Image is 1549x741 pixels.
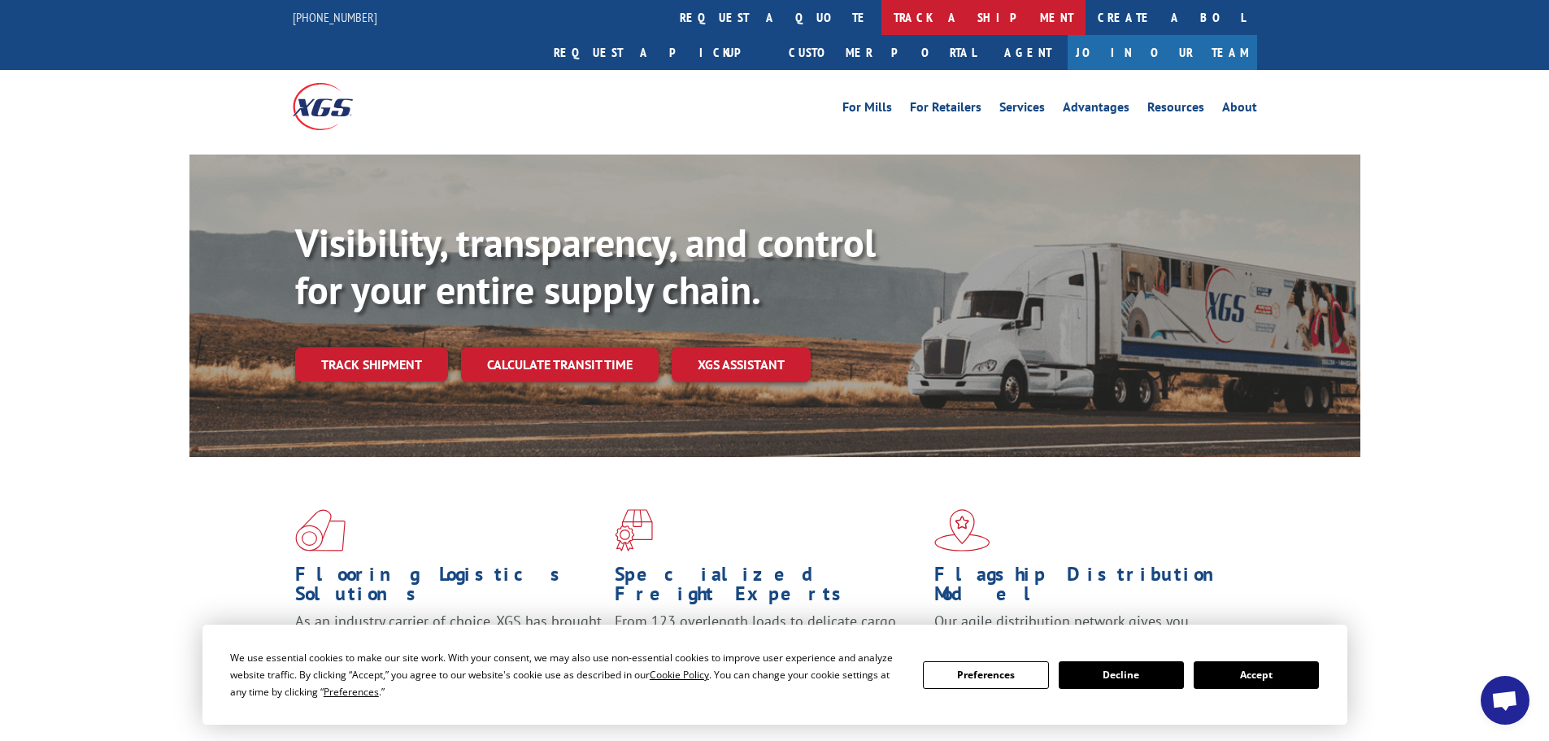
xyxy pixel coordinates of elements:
[615,509,653,551] img: xgs-icon-focused-on-flooring-red
[999,101,1045,119] a: Services
[324,685,379,699] span: Preferences
[202,625,1347,725] div: Cookie Consent Prompt
[230,649,903,700] div: We use essential cookies to make our site work. With your consent, we may also use non-essential ...
[1222,101,1257,119] a: About
[615,564,922,612] h1: Specialized Freight Experts
[934,564,1242,612] h1: Flagship Distribution Model
[295,509,346,551] img: xgs-icon-total-supply-chain-intelligence-red
[293,9,377,25] a: [PHONE_NUMBER]
[295,612,602,669] span: As an industry carrier of choice, XGS has brought innovation and dedication to flooring logistics...
[295,564,603,612] h1: Flooring Logistics Solutions
[934,612,1234,650] span: Our agile distribution network gives you nationwide inventory management on demand.
[842,101,892,119] a: For Mills
[672,347,811,382] a: XGS ASSISTANT
[910,101,981,119] a: For Retailers
[1481,676,1529,725] a: Open chat
[295,347,448,381] a: Track shipment
[1068,35,1257,70] a: Join Our Team
[1059,661,1184,689] button: Decline
[777,35,988,70] a: Customer Portal
[295,217,876,315] b: Visibility, transparency, and control for your entire supply chain.
[923,661,1048,689] button: Preferences
[650,668,709,682] span: Cookie Policy
[1194,661,1319,689] button: Accept
[461,347,659,382] a: Calculate transit time
[1147,101,1204,119] a: Resources
[615,612,922,684] p: From 123 overlength loads to delicate cargo, our experienced staff knows the best way to move you...
[542,35,777,70] a: Request a pickup
[988,35,1068,70] a: Agent
[1063,101,1129,119] a: Advantages
[934,509,990,551] img: xgs-icon-flagship-distribution-model-red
